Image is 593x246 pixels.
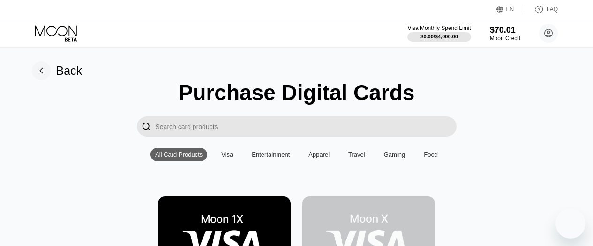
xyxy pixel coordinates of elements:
[179,80,415,105] div: Purchase Digital Cards
[506,6,514,13] div: EN
[424,151,438,158] div: Food
[217,148,238,161] div: Visa
[379,148,410,161] div: Gaming
[142,121,151,132] div: 
[304,148,334,161] div: Apparel
[407,25,471,42] div: Visa Monthly Spend Limit$0.00/$4,000.00
[247,148,294,161] div: Entertainment
[32,61,83,80] div: Back
[547,6,558,13] div: FAQ
[490,35,520,42] div: Moon Credit
[150,148,207,161] div: All Card Products
[419,148,443,161] div: Food
[156,116,457,137] input: Search card products
[407,25,471,31] div: Visa Monthly Spend Limit
[490,25,520,35] div: $70.01
[252,151,290,158] div: Entertainment
[348,151,365,158] div: Travel
[221,151,233,158] div: Visa
[555,209,585,239] iframe: Button to launch messaging window, conversation in progress
[384,151,405,158] div: Gaming
[490,25,520,42] div: $70.01Moon Credit
[308,151,330,158] div: Apparel
[155,151,203,158] div: All Card Products
[420,34,458,39] div: $0.00 / $4,000.00
[137,116,156,137] div: 
[344,148,370,161] div: Travel
[496,5,525,14] div: EN
[525,5,558,14] div: FAQ
[56,64,83,78] div: Back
